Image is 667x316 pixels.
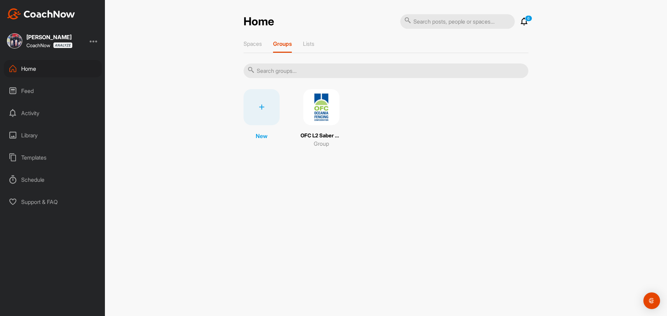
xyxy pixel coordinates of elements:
[7,33,22,49] img: square_d96212452de2a5b3c0e39b5d584184f7.jpg
[300,132,342,140] p: OFC L2 Saber Seminar
[4,104,102,122] div: Activity
[26,34,73,40] div: [PERSON_NAME]
[314,139,329,148] p: Group
[244,15,274,28] h2: Home
[4,82,102,100] div: Feed
[4,149,102,166] div: Templates
[4,127,102,144] div: Library
[244,40,262,47] p: Spaces
[4,171,102,188] div: Schedule
[4,60,102,77] div: Home
[256,132,267,140] p: New
[303,40,314,47] p: Lists
[643,292,660,309] div: Open Intercom Messenger
[244,63,528,78] input: Search groups...
[7,8,75,19] img: CoachNow
[525,15,532,22] p: 6
[53,42,73,48] img: CoachNow analyze
[4,193,102,211] div: Support & FAQ
[26,42,73,48] div: CoachNow
[273,40,292,47] p: Groups
[400,14,515,29] input: Search posts, people or spaces...
[303,89,339,125] img: square_9aa1f3c5d128b1857ee6ae2f1e550d61.png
